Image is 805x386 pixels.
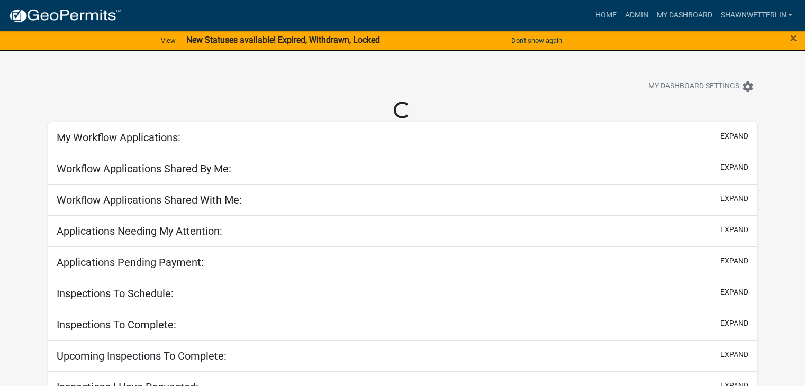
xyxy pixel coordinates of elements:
strong: New Statuses available! Expired, Withdrawn, Locked [186,35,380,45]
span: × [790,31,797,45]
button: expand [720,224,748,235]
h5: Applications Pending Payment: [57,256,204,269]
i: settings [741,80,754,93]
button: expand [720,162,748,173]
h5: Inspections To Schedule: [57,287,174,300]
h5: Upcoming Inspections To Complete: [57,350,227,362]
a: View [157,32,180,49]
a: Admin [620,5,652,25]
button: expand [720,193,748,204]
h5: Inspections To Complete: [57,318,176,331]
button: expand [720,349,748,360]
h5: Applications Needing My Attention: [57,225,222,237]
a: Home [591,5,620,25]
span: My Dashboard Settings [648,80,739,93]
button: expand [720,131,748,142]
button: expand [720,287,748,298]
button: expand [720,318,748,329]
h5: Workflow Applications Shared With Me: [57,194,242,206]
button: expand [720,255,748,266]
button: Close [790,32,797,44]
button: My Dashboard Settingssettings [640,76,763,97]
a: My Dashboard [652,5,716,25]
button: Don't show again [507,32,566,49]
h5: Workflow Applications Shared By Me: [57,162,231,175]
a: ShawnWetterlin [716,5,797,25]
h5: My Workflow Applications: [57,131,180,144]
